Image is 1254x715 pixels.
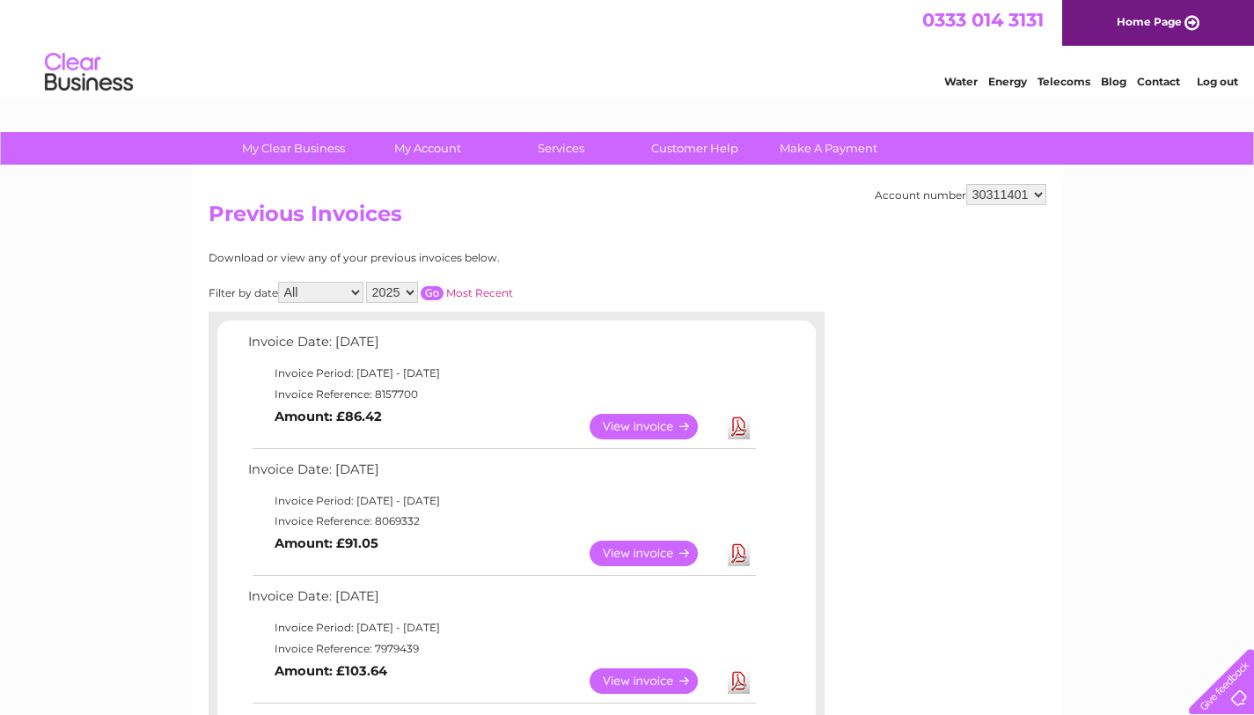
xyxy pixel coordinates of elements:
[1137,75,1180,88] a: Contact
[1197,75,1238,88] a: Log out
[446,286,513,299] a: Most Recent
[244,511,759,532] td: Invoice Reference: 8069332
[922,9,1044,31] a: 0333 014 3131
[728,668,750,694] a: Download
[275,409,382,424] b: Amount: £86.42
[944,75,978,88] a: Water
[244,384,759,405] td: Invoice Reference: 8157700
[212,10,1044,85] div: Clear Business is a trading name of Verastar Limited (registered in [GEOGRAPHIC_DATA] No. 3667643...
[244,638,759,660] td: Invoice Reference: 7979439
[756,132,901,165] a: Make A Payment
[244,490,759,512] td: Invoice Period: [DATE] - [DATE]
[244,330,759,363] td: Invoice Date: [DATE]
[590,541,719,566] a: View
[875,184,1046,205] div: Account number
[209,252,671,264] div: Download or view any of your previous invoices below.
[209,202,1046,235] h2: Previous Invoices
[244,363,759,384] td: Invoice Period: [DATE] - [DATE]
[209,282,671,303] div: Filter by date
[244,458,759,490] td: Invoice Date: [DATE]
[244,617,759,638] td: Invoice Period: [DATE] - [DATE]
[355,132,500,165] a: My Account
[988,75,1027,88] a: Energy
[1038,75,1090,88] a: Telecoms
[44,46,134,100] img: logo.png
[1101,75,1126,88] a: Blog
[244,585,759,617] td: Invoice Date: [DATE]
[622,132,767,165] a: Customer Help
[275,663,387,679] b: Amount: £103.64
[590,668,719,694] a: View
[728,541,750,566] a: Download
[275,535,378,551] b: Amount: £91.05
[590,414,719,439] a: View
[728,414,750,439] a: Download
[488,132,634,165] a: Services
[221,132,366,165] a: My Clear Business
